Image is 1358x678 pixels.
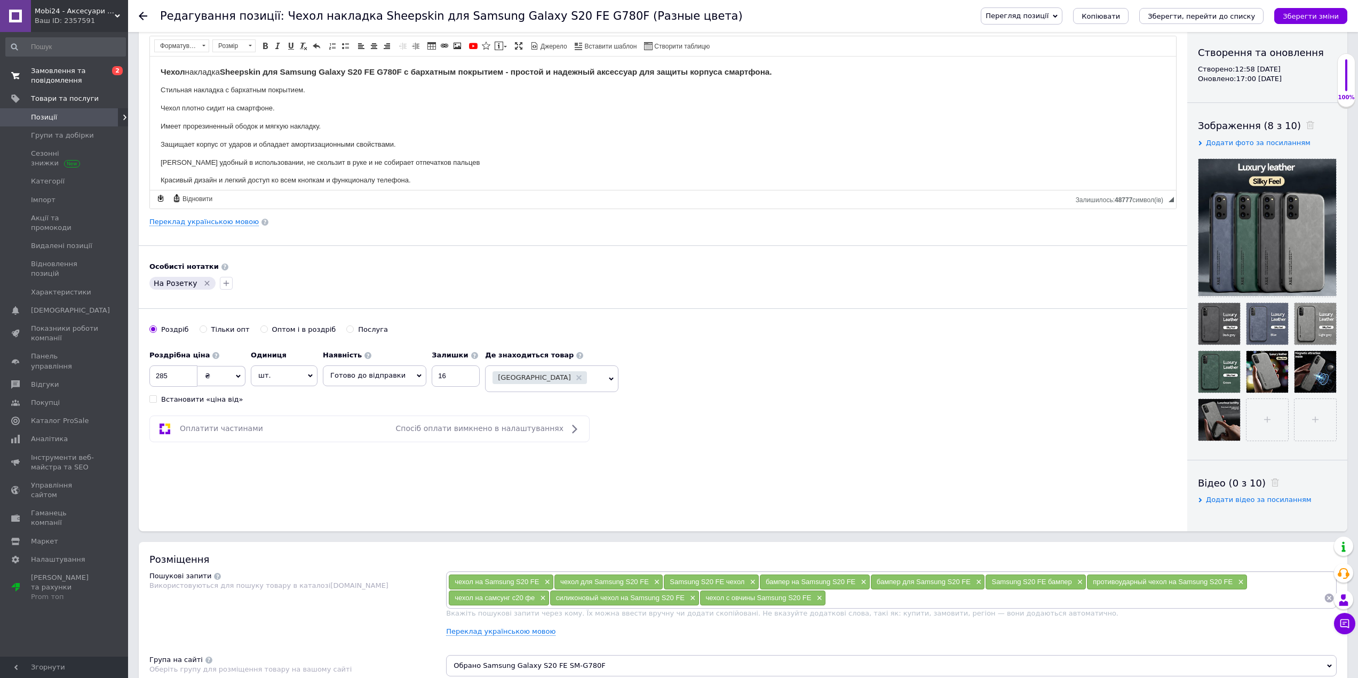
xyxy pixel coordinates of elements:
[205,372,210,380] span: ₴
[298,40,309,52] a: Видалити форматування
[653,42,710,51] span: Створити таблицю
[1206,496,1312,504] span: Додати відео за посиланням
[35,6,115,16] span: Mobi24 - Аксесуари для смартфонів
[31,131,94,140] span: Групи та добірки
[396,424,563,433] span: Спосіб оплати вимкнено в налаштуваннях
[410,40,422,52] a: Збільшити відступ
[11,65,1015,76] p: Имеет прорезиненный ободок и мягкую накладку.
[31,306,110,315] span: [DEMOGRAPHIC_DATA]
[31,66,99,85] span: Замовлення та повідомлення
[251,365,317,386] span: шт.
[560,578,649,586] span: чехол для Samsung S20 FE
[814,594,822,603] span: ×
[973,578,982,587] span: ×
[272,40,284,52] a: Курсив (Ctrl+I)
[31,288,91,297] span: Характеристики
[181,195,212,204] span: Відновити
[11,11,1015,20] h3: накладка
[339,40,351,52] a: Вставити/видалити маркований список
[149,218,259,226] a: Переклад українською мовою
[213,40,245,52] span: Розмір
[368,40,380,52] a: По центру
[149,655,203,665] div: Група на сайті
[539,42,567,51] span: Джерело
[272,325,336,334] div: Оптом і в роздріб
[149,262,219,270] b: Особисті нотатки
[1235,578,1244,587] span: ×
[154,39,209,52] a: Форматування
[1334,613,1355,634] button: Чат з покупцем
[455,578,539,586] span: чехол на Samsung S20 FE
[11,83,1015,94] p: Защищает корпус от ударов и обладает амортизационными свойствами.
[1198,119,1337,132] div: Зображення (8 з 10)
[446,627,555,636] a: Переклад українською мовою
[986,12,1049,20] span: Перегляд позиції
[149,365,197,387] input: 0
[397,40,409,52] a: Зменшити відступ
[1148,12,1255,20] i: Зберегти, перейти до списку
[556,594,685,602] span: силиконовый чехол на Samsung S20 FE
[573,40,639,52] a: Вставити шаблон
[1075,578,1083,587] span: ×
[1115,196,1132,204] span: 48777
[706,594,812,602] span: чехол с овчины Samsung S20 FE
[31,94,99,103] span: Товари та послуги
[687,594,696,603] span: ×
[155,40,198,52] span: Форматування
[31,324,99,343] span: Показники роботи компанії
[31,241,92,251] span: Видалені позиції
[355,11,622,20] strong: - простой и надежный аксессуар для защиты корпуса смартфона.
[31,537,58,546] span: Маркет
[529,40,569,52] a: Джерело
[1338,94,1355,101] div: 100%
[31,555,85,564] span: Налаштування
[1082,12,1120,20] span: Копіювати
[285,40,297,52] a: Підкреслений (Ctrl+U)
[70,11,353,20] strong: Sheepskin для Samsung Galaxy S20 FE G780F с бархатным покрытием
[149,571,211,581] div: Пошукові запити
[11,11,35,20] strong: Чехол
[311,40,322,52] a: Повернути (Ctrl+Z)
[31,481,99,500] span: Управління сайтом
[439,40,450,52] a: Вставити/Редагувати посилання (Ctrl+L)
[542,578,550,587] span: ×
[1283,12,1339,20] i: Зберегти зміни
[31,149,99,168] span: Сезонні знижки
[381,40,393,52] a: По правому краю
[747,578,756,587] span: ×
[652,578,660,587] span: ×
[31,398,60,408] span: Покупці
[480,40,492,52] a: Вставити іконку
[11,46,1015,58] p: Чехол плотно сидит на смартфоне.
[451,40,463,52] a: Зображення
[1206,139,1311,147] span: Додати фото за посиланням
[670,578,744,586] span: Samsung S20 FE чехол
[139,12,147,20] div: Повернутися назад
[485,351,574,359] b: Де знаходиться товар
[259,40,271,52] a: Жирний (Ctrl+B)
[432,365,480,387] input: -
[327,40,338,52] a: Вставити/видалити нумерований список
[31,195,55,205] span: Імпорт
[31,573,99,602] span: [PERSON_NAME] та рахунки
[1076,194,1169,204] div: Кiлькiсть символiв
[150,57,1176,190] iframe: Редактор, 3CEFCAEB-89AE-4F76-A49A-4BC1B9C20E3B
[31,434,68,444] span: Аналітика
[31,508,99,528] span: Гаманець компанії
[149,351,210,359] b: Роздрібна ціна
[11,11,1015,412] body: Редактор, 3CEFCAEB-89AE-4F76-A49A-4BC1B9C20E3B
[149,665,352,673] span: Оберіть групу для розміщення товару на вашому сайті
[455,594,535,602] span: чехол на самсунг с20 фе
[498,374,571,381] span: [GEOGRAPHIC_DATA]
[446,655,1337,676] span: Обрано Samsung Galaxy S20 FE SM-G780F
[149,581,388,589] span: Використовуються для пошуку товару в каталозі [DOMAIN_NAME]
[1093,578,1233,586] span: противоударный чехол на Samsung S20 FE
[31,352,99,371] span: Панель управління
[513,40,525,52] a: Максимізувати
[161,395,243,404] div: Встановити «ціна від»
[766,578,855,586] span: бампер на Samsung S20 FE
[171,193,214,204] a: Відновити
[203,279,211,288] svg: Видалити мітку
[5,37,126,57] input: Пошук
[323,351,362,359] b: Наявність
